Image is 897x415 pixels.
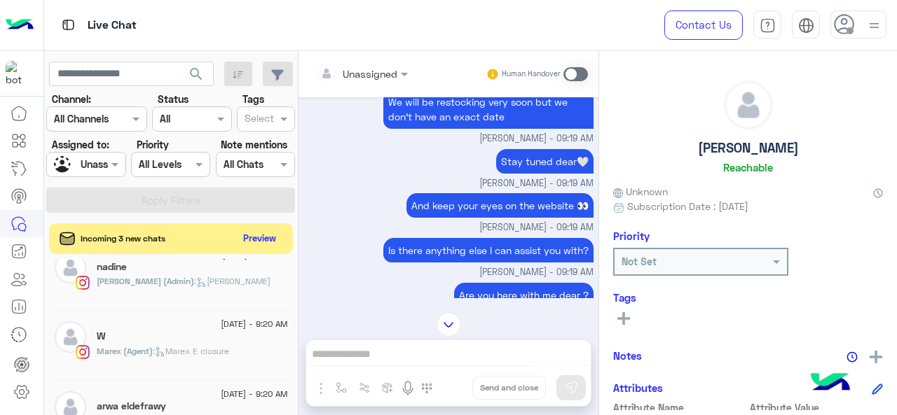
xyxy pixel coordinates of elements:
[383,90,594,129] p: 4/9/2025, 9:19 AM
[454,283,594,307] p: 4/9/2025, 9:21 AM
[479,177,594,190] span: [PERSON_NAME] - 09:19 AM
[6,61,31,86] img: 317874714732967
[664,10,743,40] a: Contact Us
[472,376,546,400] button: Send and close
[723,161,773,174] h6: Reachable
[81,232,165,245] span: Incoming 3 new chats
[479,132,594,146] span: [PERSON_NAME] - 09:19 AM
[52,92,91,106] label: Channel:
[238,228,282,248] button: Preview
[137,137,169,152] label: Priority
[76,276,90,290] img: Instagram
[753,10,781,40] a: tab
[613,381,663,394] h6: Attributes
[52,137,109,152] label: Assigned to:
[158,92,189,106] label: Status
[613,349,642,362] h6: Notes
[6,10,34,40] img: Logo
[406,193,594,218] p: 4/9/2025, 9:19 AM
[479,266,594,279] span: [PERSON_NAME] - 09:19 AM
[97,346,153,356] span: Marex (Agent)
[750,400,884,415] span: Attribute Value
[613,291,883,304] h6: Tags
[97,276,194,286] span: [PERSON_NAME] (Admin)
[97,261,127,273] h5: nadine
[242,92,264,106] label: Tags
[194,276,271,286] span: : [PERSON_NAME]
[627,199,748,213] span: Subscription Date : [DATE]
[221,137,287,152] label: Note mentions
[479,221,594,234] span: [PERSON_NAME] - 09:19 AM
[221,388,287,400] span: [DATE] - 9:20 AM
[179,62,214,92] button: search
[188,66,205,83] span: search
[60,16,77,34] img: tab
[798,17,814,34] img: tab
[847,351,858,363] img: notes
[97,330,106,342] h5: W
[865,17,883,34] img: profile
[55,321,86,353] img: defaultAdmin.png
[806,359,855,408] img: hulul-logo.png
[870,351,882,363] img: add
[46,188,295,213] button: Apply Filters
[502,69,561,80] small: Human Handover
[153,346,229,356] span: : Marex E closure
[383,238,594,262] p: 4/9/2025, 9:19 AM
[437,312,461,337] img: scroll
[613,400,747,415] span: Attribute Name
[613,230,650,242] h6: Priority
[698,140,799,156] h5: [PERSON_NAME]
[725,81,772,129] img: defaultAdmin.png
[760,17,776,34] img: tab
[221,318,287,330] span: [DATE] - 9:20 AM
[613,184,668,199] span: Unknown
[496,149,594,174] p: 4/9/2025, 9:19 AM
[55,252,86,283] img: defaultAdmin.png
[76,345,90,359] img: Instagram
[242,111,274,129] div: Select
[97,400,166,412] h5: arwa eldefrawy
[88,16,137,35] p: Live Chat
